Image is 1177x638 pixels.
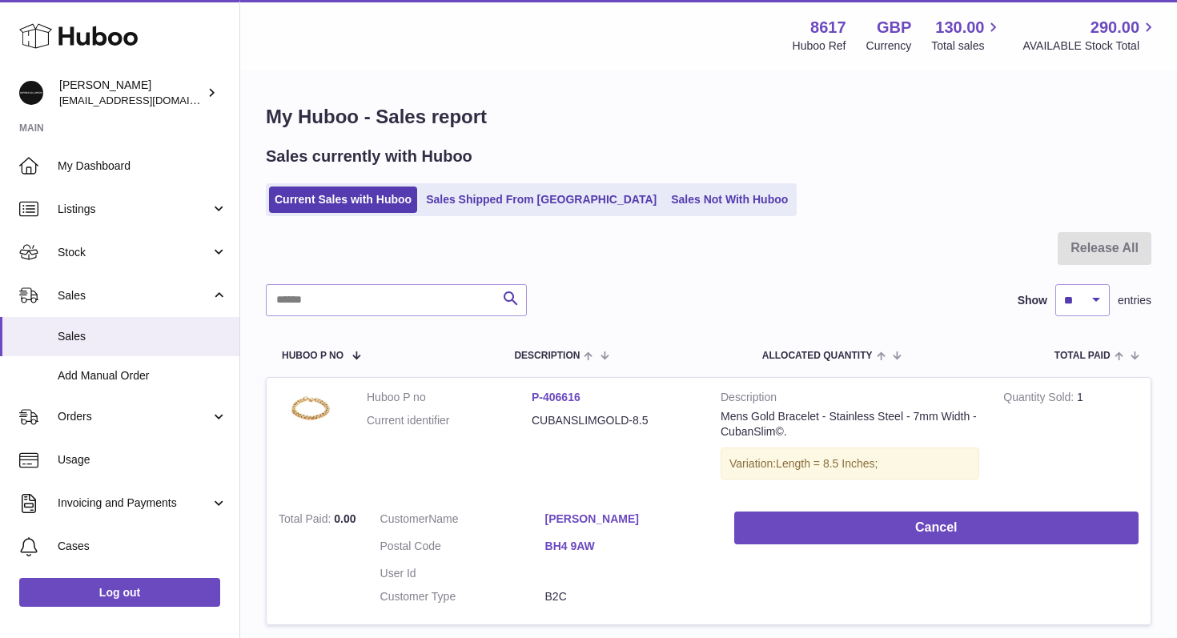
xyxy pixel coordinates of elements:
a: 130.00 Total sales [931,17,1002,54]
span: Cases [58,539,227,554]
span: ALLOCATED Quantity [762,351,873,361]
span: 0.00 [334,512,356,525]
a: Current Sales with Huboo [269,187,417,213]
label: Show [1018,293,1047,308]
span: Stock [58,245,211,260]
span: Huboo P no [282,351,343,361]
strong: Total Paid [279,512,334,529]
a: 290.00 AVAILABLE Stock Total [1022,17,1158,54]
dt: Current identifier [367,413,532,428]
span: Listings [58,202,211,217]
div: Variation: [721,447,979,480]
span: Orders [58,409,211,424]
h2: Sales currently with Huboo [266,146,472,167]
a: Sales Shipped From [GEOGRAPHIC_DATA] [420,187,662,213]
strong: Description [721,390,979,409]
span: entries [1118,293,1151,308]
span: 290.00 [1091,17,1139,38]
dd: CUBANSLIMGOLD-8.5 [532,413,697,428]
span: Length = 8.5 Inches; [776,457,878,470]
span: Total paid [1054,351,1111,361]
span: Add Manual Order [58,368,227,383]
dt: Name [380,512,545,531]
dt: Postal Code [380,539,545,558]
span: 130.00 [935,17,984,38]
span: Sales [58,329,227,344]
span: AVAILABLE Stock Total [1022,38,1158,54]
dt: User Id [380,566,545,581]
strong: 8617 [810,17,846,38]
dt: Customer Type [380,589,545,604]
span: Customer [380,512,429,525]
span: My Dashboard [58,158,227,174]
div: Currency [866,38,912,54]
div: [PERSON_NAME] [59,78,203,108]
td: 1 [991,378,1151,500]
a: [PERSON_NAME] [545,512,710,527]
strong: Quantity Sold [1003,391,1077,407]
a: P-406616 [532,391,580,403]
img: Gold-Cuban-Bracelet-scaled.jpg [279,390,343,427]
img: hello@alfredco.com [19,81,43,105]
div: Huboo Ref [793,38,846,54]
strong: GBP [877,17,911,38]
dd: B2C [545,589,710,604]
span: [EMAIL_ADDRESS][DOMAIN_NAME] [59,94,235,106]
a: Log out [19,578,220,607]
a: Sales Not With Huboo [665,187,793,213]
div: Mens Gold Bracelet - Stainless Steel - 7mm Width - CubanSlim©. [721,409,979,439]
button: Cancel [734,512,1139,544]
span: Usage [58,452,227,467]
span: Total sales [931,38,1002,54]
span: Invoicing and Payments [58,496,211,511]
a: BH4 9AW [545,539,710,554]
dt: Huboo P no [367,390,532,405]
h1: My Huboo - Sales report [266,104,1151,130]
span: Sales [58,288,211,303]
span: Description [514,351,580,361]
